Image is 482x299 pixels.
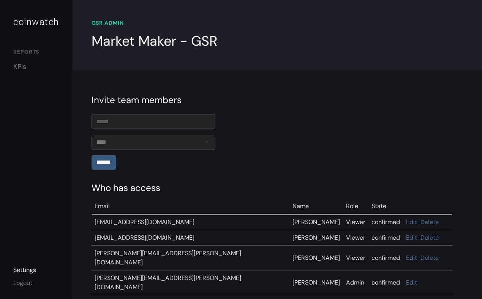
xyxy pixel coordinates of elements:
span: Viewer [346,218,365,226]
td: [PERSON_NAME] [289,246,343,270]
td: [PERSON_NAME][EMAIL_ADDRESS][PERSON_NAME][DOMAIN_NAME] [92,246,289,270]
a: Delete [420,234,439,242]
td: Role [343,199,368,214]
td: [PERSON_NAME] [289,270,343,295]
td: confirmed [368,214,403,230]
a: Delete [420,254,439,262]
div: GSR ADMIN [92,19,463,27]
span: Viewer [346,234,365,242]
div: Market Maker - GSR [92,31,217,51]
a: Logout [13,279,32,287]
td: [PERSON_NAME] [289,230,343,246]
td: [PERSON_NAME][EMAIL_ADDRESS][PERSON_NAME][DOMAIN_NAME] [92,270,289,295]
td: [PERSON_NAME] [289,214,343,230]
td: State [368,199,403,214]
td: [EMAIL_ADDRESS][DOMAIN_NAME] [92,214,289,230]
a: Edit [406,254,417,262]
a: Edit [406,278,417,286]
a: Delete [420,218,439,226]
div: Who has access [92,181,463,195]
div: coinwatch [13,15,59,29]
a: Edit [406,218,417,226]
div: Invite team members [92,93,463,107]
div: REPORTS [13,48,59,58]
td: confirmed [368,246,403,270]
span: Viewer [346,254,365,262]
span: Admin [346,278,364,286]
a: Edit [406,234,417,242]
td: [EMAIL_ADDRESS][DOMAIN_NAME] [92,230,289,246]
a: KPIs [13,62,59,72]
td: Name [289,199,343,214]
td: confirmed [368,270,403,295]
td: confirmed [368,230,403,246]
td: Email [92,199,289,214]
